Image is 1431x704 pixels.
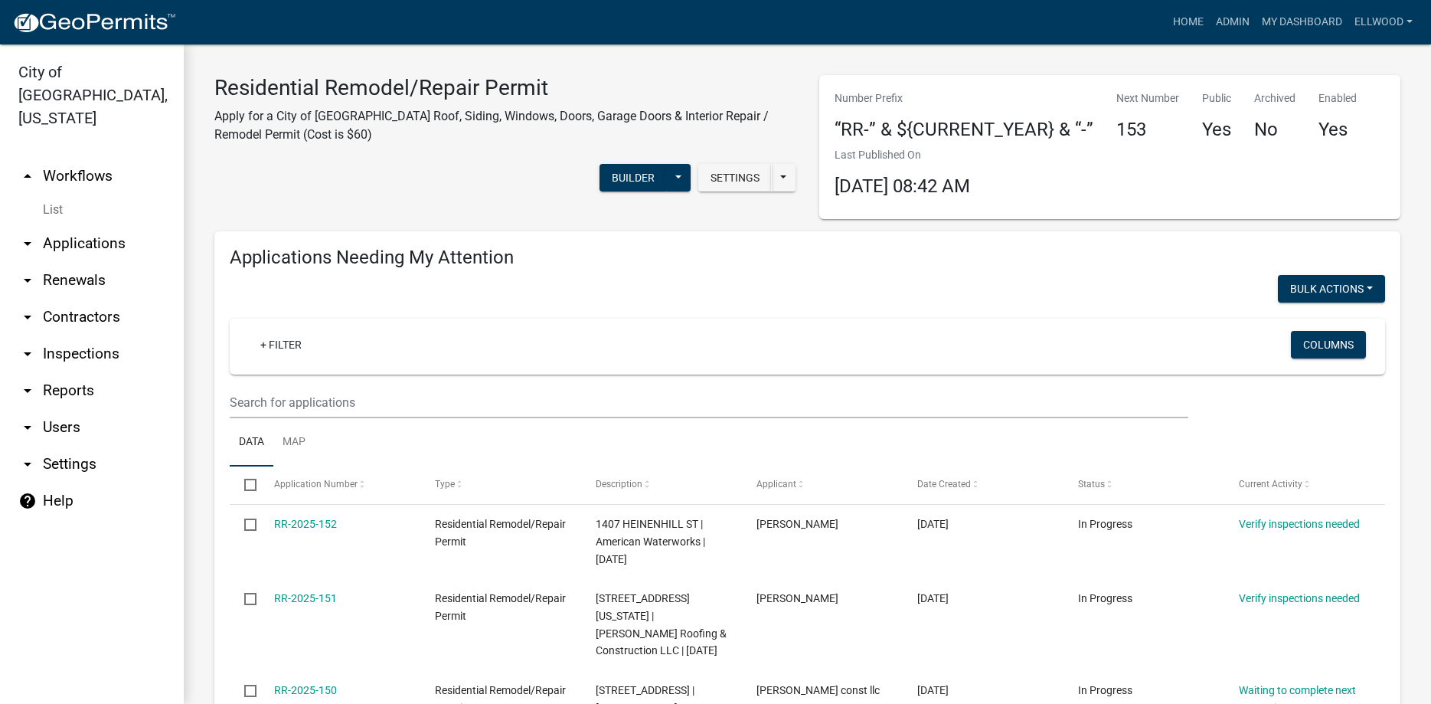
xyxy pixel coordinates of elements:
[18,234,37,253] i: arrow_drop_down
[273,418,315,467] a: Map
[698,164,772,192] button: Settings
[230,418,273,467] a: Data
[18,381,37,400] i: arrow_drop_down
[1078,684,1132,696] span: In Progress
[596,479,642,490] span: Description
[835,147,970,163] p: Last Published On
[18,345,37,363] i: arrow_drop_down
[835,119,1093,141] h4: “RR-” & ${CURRENT_YEAR} & “-”
[1063,467,1224,503] datatable-header-cell: Status
[214,75,796,101] h3: Residential Remodel/Repair Permit
[1239,592,1360,604] a: Verify inspections needed
[756,592,838,604] span: Justin Bauer
[214,107,796,144] p: Apply for a City of [GEOGRAPHIC_DATA] Roof, Siding, Windows, Doors, Garage Doors & Interior Repai...
[903,467,1063,503] datatable-header-cell: Date Created
[742,467,903,503] datatable-header-cell: Applicant
[18,308,37,326] i: arrow_drop_down
[1078,518,1132,530] span: In Progress
[756,684,880,696] span: john zuhlsdorf const llc
[917,592,949,604] span: 08/11/2025
[274,684,337,696] a: RR-2025-150
[581,467,742,503] datatable-header-cell: Description
[230,467,259,503] datatable-header-cell: Select
[230,247,1385,269] h4: Applications Needing My Attention
[1348,8,1419,37] a: Ellwood
[274,518,337,530] a: RR-2025-152
[1078,592,1132,604] span: In Progress
[1318,90,1357,106] p: Enabled
[18,455,37,473] i: arrow_drop_down
[835,175,970,197] span: [DATE] 08:42 AM
[756,479,796,490] span: Applicant
[1116,90,1179,106] p: Next Number
[1202,90,1231,106] p: Public
[1256,8,1348,37] a: My Dashboard
[18,271,37,290] i: arrow_drop_down
[435,592,566,622] span: Residential Remodel/Repair Permit
[1239,518,1360,530] a: Verify inspections needed
[1167,8,1210,37] a: Home
[835,90,1093,106] p: Number Prefix
[274,479,358,490] span: Application Number
[274,592,337,604] a: RR-2025-151
[596,592,727,657] span: 427 MINNESOTA ST N | Bauer Roofing & Construction LLC | 08/12/2025
[1291,331,1366,359] button: Columns
[756,518,838,530] span: Joslyn Erickson
[1078,479,1105,490] span: Status
[1254,90,1295,106] p: Archived
[420,467,580,503] datatable-header-cell: Type
[600,164,667,192] button: Builder
[1254,119,1295,141] h4: No
[248,331,314,359] a: + Filter
[1278,275,1385,303] button: Bulk Actions
[18,418,37,437] i: arrow_drop_down
[1116,119,1179,141] h4: 153
[259,467,420,503] datatable-header-cell: Application Number
[1210,8,1256,37] a: Admin
[18,492,37,510] i: help
[917,518,949,530] span: 08/12/2025
[917,684,949,696] span: 08/11/2025
[1239,479,1302,490] span: Current Activity
[917,479,971,490] span: Date Created
[1224,467,1385,503] datatable-header-cell: Current Activity
[435,518,566,548] span: Residential Remodel/Repair Permit
[18,167,37,185] i: arrow_drop_up
[1318,119,1357,141] h4: Yes
[596,518,705,565] span: 1407 HEINENHILL ST | American Waterworks | 09/15/2025
[435,479,455,490] span: Type
[1202,119,1231,141] h4: Yes
[230,387,1188,418] input: Search for applications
